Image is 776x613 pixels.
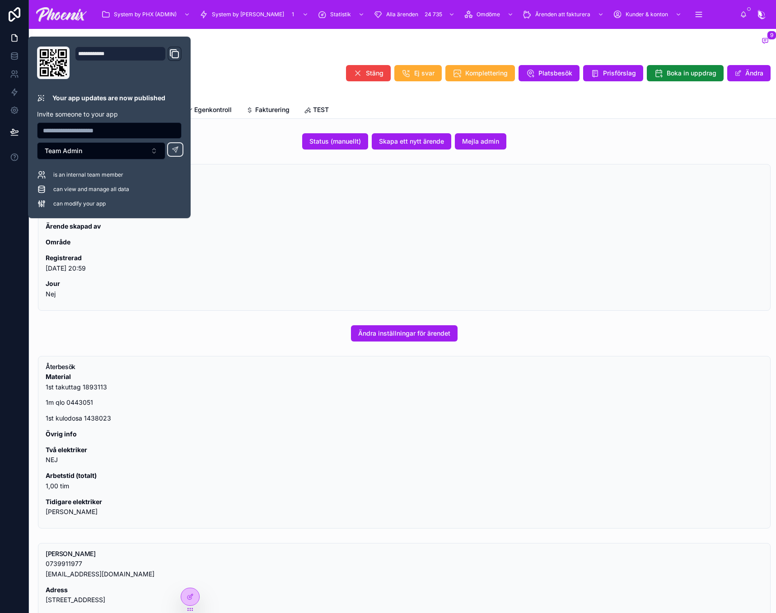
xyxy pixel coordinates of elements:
button: Skapa ett nytt ärende [372,133,451,150]
button: Platsbesök [519,65,580,81]
p: Återbesök [46,196,763,216]
p: 1,00 tim [46,471,763,491]
button: Status (manuellt) [302,133,368,150]
span: Status (manuellt) [309,137,361,146]
strong: Två elektriker [46,446,87,454]
p: Nej [46,279,763,299]
button: Ändra [727,65,771,81]
span: Ändra inställningar för ärendet [358,329,450,338]
strong: Område [46,238,70,246]
a: Kunder & konton [610,6,686,23]
button: Stäng [346,65,391,81]
span: Mejla admin [462,137,499,146]
strong: Material [46,373,71,380]
h5: Marc Sandell [46,551,763,557]
strong: Registrerad [46,254,82,262]
strong: Jour [46,280,60,287]
a: System by PHX (ADMIN) [98,6,195,23]
span: Kunder & konton [626,11,668,18]
span: can modify your app [53,200,106,207]
span: Omdöme [477,11,500,18]
span: Statistik [330,11,351,18]
span: Ej svar [414,69,435,78]
span: Alla ärenden [386,11,418,18]
div: 1 [288,9,299,20]
span: Boka in uppdrag [667,69,716,78]
span: Fakturering [255,105,290,114]
p: 1m qlo 0443051 [46,398,763,408]
span: Ärenden att fakturera [535,11,590,18]
a: Ärenden att fakturera [520,6,608,23]
button: Mejla admin [455,133,506,150]
span: Team Admin [45,146,82,155]
p: [DATE] 20:59 [46,253,763,274]
a: Alla ärenden24 735 [371,6,459,23]
button: 9 [760,36,771,47]
span: Skapa ett nytt ärende [379,137,444,146]
strong: Adress [46,586,68,594]
p: [PERSON_NAME] [46,497,763,518]
span: TEST [313,105,329,114]
p: NEJ [46,445,763,466]
a: System by [PERSON_NAME]1 [196,6,313,23]
p: Your app updates are now published [52,94,165,103]
span: Stäng [366,69,383,78]
button: Ej svar [394,65,442,81]
strong: Tidigare elektriker [46,498,102,505]
div: **Material** 1st takuttag 1893113 1m qlo 0443051 1st kulodosa 1438023 **Övrig info** **Två elektr... [46,372,763,517]
div: **Övrigt** **Ärende via** Återbesök **Ärende skapad av** **Område** **Registrerad** 2025-09-04 20... [46,180,763,299]
a: Statistik [315,6,369,23]
strong: Övrig info [46,430,77,438]
strong: Ärende skapad av [46,222,101,230]
button: Boka in uppdrag [647,65,724,81]
button: Prisförslag [583,65,643,81]
h5: Bromma Elektriska (brommaelektriska.se) [46,172,763,178]
div: scrollable content [94,5,740,24]
span: Prisförslag [603,69,636,78]
a: Egenkontroll [185,102,232,120]
a: TEST [304,102,329,120]
p: 1st takuttag 1893113 [46,372,763,393]
span: Platsbesök [538,69,572,78]
span: can view and manage all data [53,186,129,193]
strong: Arbetstid (totalt) [46,472,97,479]
p: 0739911977 [EMAIL_ADDRESS][DOMAIN_NAME] [46,559,763,580]
a: Omdöme [461,6,518,23]
span: System by PHX (ADMIN) [114,11,177,18]
span: is an internal team member [53,171,123,178]
span: Egenkontroll [194,105,232,114]
button: Komplettering [445,65,515,81]
div: Domain and Custom Link [75,47,182,79]
img: App logo [36,7,87,22]
span: System by [PERSON_NAME] [212,11,284,18]
span: Komplettering [465,69,508,78]
p: Invite someone to your app [37,110,182,119]
a: Fakturering [246,102,290,120]
p: [STREET_ADDRESS] [46,585,763,606]
h5: Återbesök [46,364,763,370]
p: 1st kulodosa 1438023 [46,413,763,424]
button: Ändra inställningar för ärendet [351,325,458,342]
div: 24 735 [422,9,445,20]
button: Select Button [37,142,165,159]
